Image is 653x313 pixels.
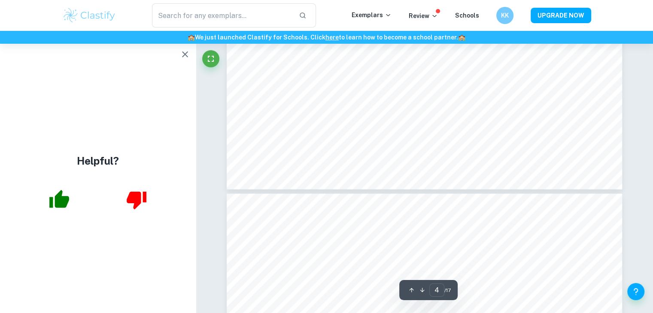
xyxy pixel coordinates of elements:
h6: KK [500,11,510,20]
button: Fullscreen [202,50,219,67]
img: Clastify logo [62,7,117,24]
button: UPGRADE NOW [531,8,591,23]
span: 🏫 [458,34,465,41]
span: 🏫 [188,34,195,41]
a: Schools [455,12,479,19]
button: KK [496,7,513,24]
span: / 17 [444,286,451,294]
p: Exemplars [352,10,392,20]
h4: Helpful? [77,153,119,169]
button: Help and Feedback [627,283,644,300]
p: Review [409,11,438,21]
input: Search for any exemplars... [152,3,292,27]
a: here [325,34,339,41]
h6: We just launched Clastify for Schools. Click to learn how to become a school partner. [2,33,651,42]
